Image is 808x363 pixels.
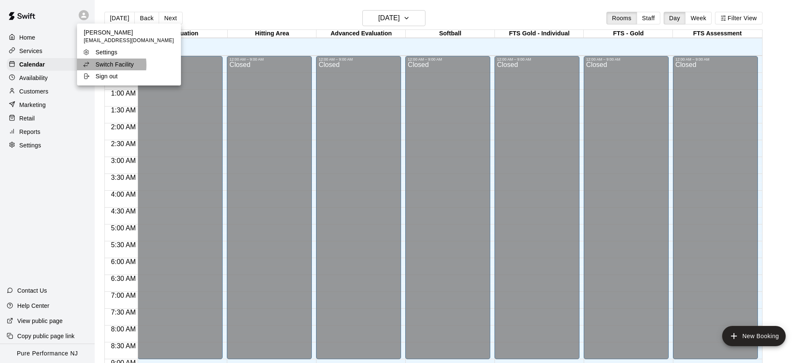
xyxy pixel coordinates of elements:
p: Switch Facility [96,60,134,69]
p: Settings [96,48,117,56]
a: Settings [77,46,181,58]
span: [EMAIL_ADDRESS][DOMAIN_NAME] [84,37,174,45]
p: [PERSON_NAME] [84,28,174,37]
p: Sign out [96,72,118,80]
a: Switch Facility [77,59,181,70]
